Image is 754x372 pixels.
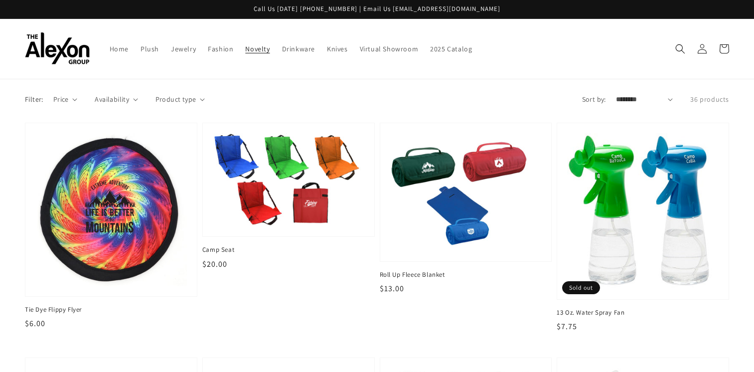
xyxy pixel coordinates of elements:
a: Virtual Showroom [354,38,425,59]
p: Filter: [25,94,43,105]
a: Knives [321,38,354,59]
summary: Search [669,38,691,60]
a: Plush [135,38,165,59]
a: Fashion [202,38,239,59]
summary: Product type [155,94,205,105]
span: Roll Up Fleece Blanket [380,270,552,279]
a: 2025 Catalog [424,38,478,59]
span: Sold out [562,281,600,294]
label: Sort by: [582,94,606,105]
span: $20.00 [202,259,227,269]
span: Jewelry [171,44,196,53]
span: $6.00 [25,318,45,329]
img: 13 Oz. Water Spray Fan [567,133,719,289]
a: 13 Oz. Water Spray Fan 13 Oz. Water Spray Fan $7.75 [557,123,729,333]
summary: Price [53,94,78,105]
span: Novelty [245,44,270,53]
span: Price [53,94,69,105]
img: Camp Seat [213,133,364,227]
img: Tie Dye Flippy Flyer [35,133,187,286]
span: $7.75 [557,321,577,332]
a: Tie Dye Flippy Flyer Tie Dye Flippy Flyer $6.00 [25,123,197,330]
a: Roll Up Fleece Blanket Roll Up Fleece Blanket $13.00 [380,123,552,295]
a: Home [104,38,135,59]
span: Fashion [208,44,233,53]
span: Tie Dye Flippy Flyer [25,305,197,314]
a: Novelty [239,38,276,59]
summary: Availability [95,94,138,105]
img: The Alexon Group [25,32,90,65]
a: Camp Seat Camp Seat $20.00 [202,123,375,270]
span: Home [110,44,129,53]
img: Roll Up Fleece Blanket [390,133,542,251]
span: Product type [155,94,196,105]
span: Virtual Showroom [360,44,419,53]
a: Drinkware [276,38,321,59]
span: $13.00 [380,283,404,294]
span: Plush [141,44,159,53]
span: Camp Seat [202,245,375,254]
p: 36 products [690,94,729,105]
span: Drinkware [282,44,315,53]
a: Jewelry [165,38,202,59]
span: 13 Oz. Water Spray Fan [557,308,729,317]
span: Knives [327,44,348,53]
span: 2025 Catalog [430,44,472,53]
span: Availability [95,94,129,105]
